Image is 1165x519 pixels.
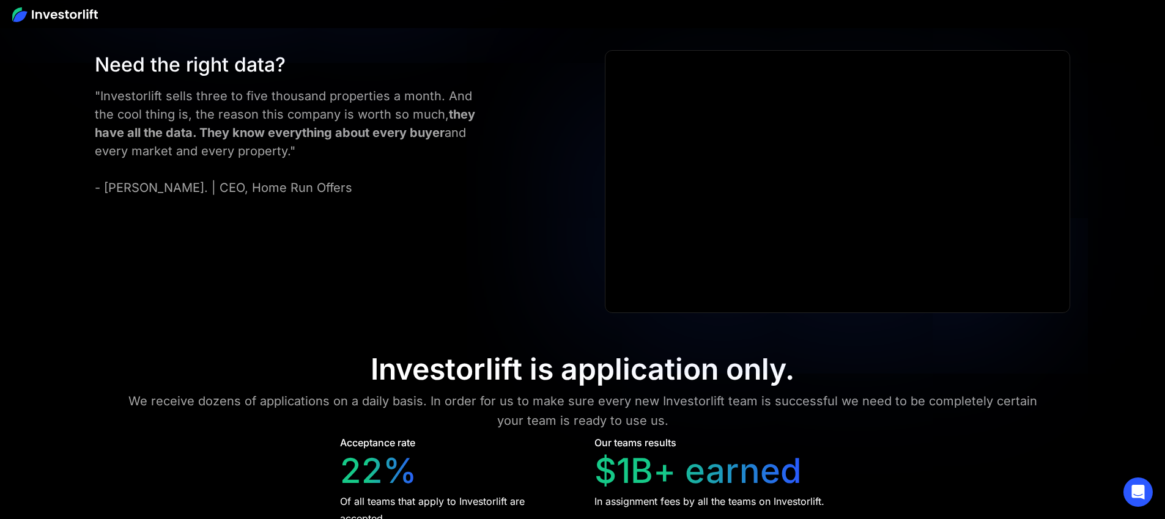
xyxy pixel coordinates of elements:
[95,107,475,140] strong: they have all the data. They know everything about every buyer
[340,435,415,450] div: Acceptance rate
[95,87,494,197] div: "Investorlift sells three to five thousand properties a month. And the cool thing is, the reason ...
[117,391,1049,430] div: We receive dozens of applications on a daily basis. In order for us to make sure every new Invest...
[594,451,802,491] div: $1B+ earned
[1123,477,1153,507] div: Open Intercom Messenger
[594,493,824,510] div: In assignment fees by all the teams on Investorlift.
[95,50,494,79] div: Need the right data?
[371,352,794,387] div: Investorlift is application only.
[594,435,676,450] div: Our teams results
[605,51,1069,312] iframe: Ryan Pineda | Testimonial
[340,451,417,491] div: 22%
